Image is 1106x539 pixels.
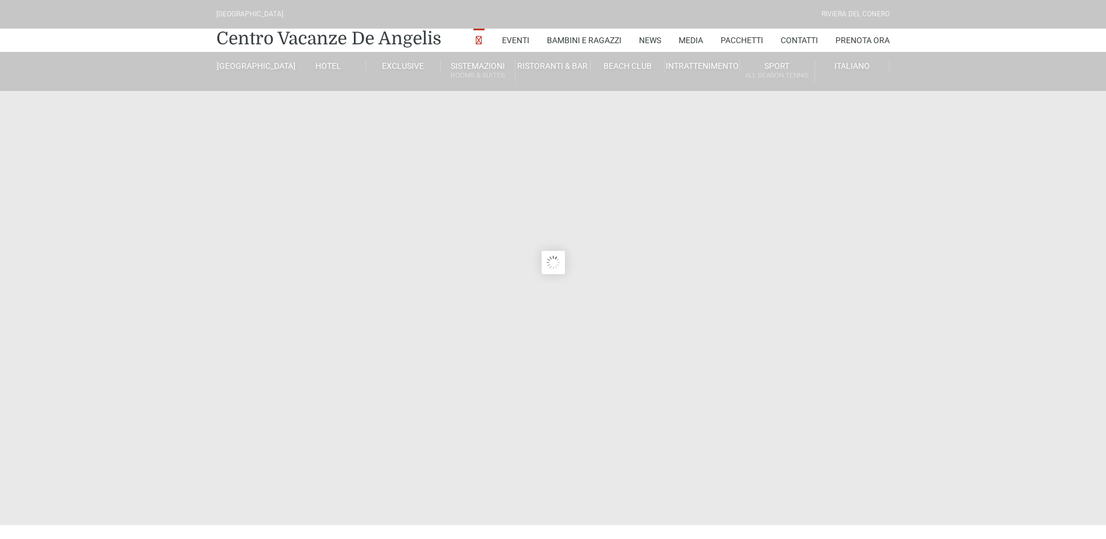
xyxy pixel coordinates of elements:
[502,29,529,52] a: Eventi
[815,61,890,71] a: Italiano
[216,9,283,20] div: [GEOGRAPHIC_DATA]
[216,27,441,50] a: Centro Vacanze De Angelis
[515,61,590,71] a: Ristoranti & Bar
[216,61,291,71] a: [GEOGRAPHIC_DATA]
[441,61,515,82] a: SistemazioniRooms & Suites
[591,61,665,71] a: Beach Club
[639,29,661,52] a: News
[665,61,740,71] a: Intrattenimento
[835,29,890,52] a: Prenota Ora
[834,61,870,71] span: Italiano
[547,29,622,52] a: Bambini e Ragazzi
[721,29,763,52] a: Pacchetti
[441,70,515,81] small: Rooms & Suites
[740,70,814,81] small: All Season Tennis
[740,61,814,82] a: SportAll Season Tennis
[366,61,441,71] a: Exclusive
[781,29,818,52] a: Contatti
[821,9,890,20] div: Riviera Del Conero
[291,61,366,71] a: Hotel
[679,29,703,52] a: Media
